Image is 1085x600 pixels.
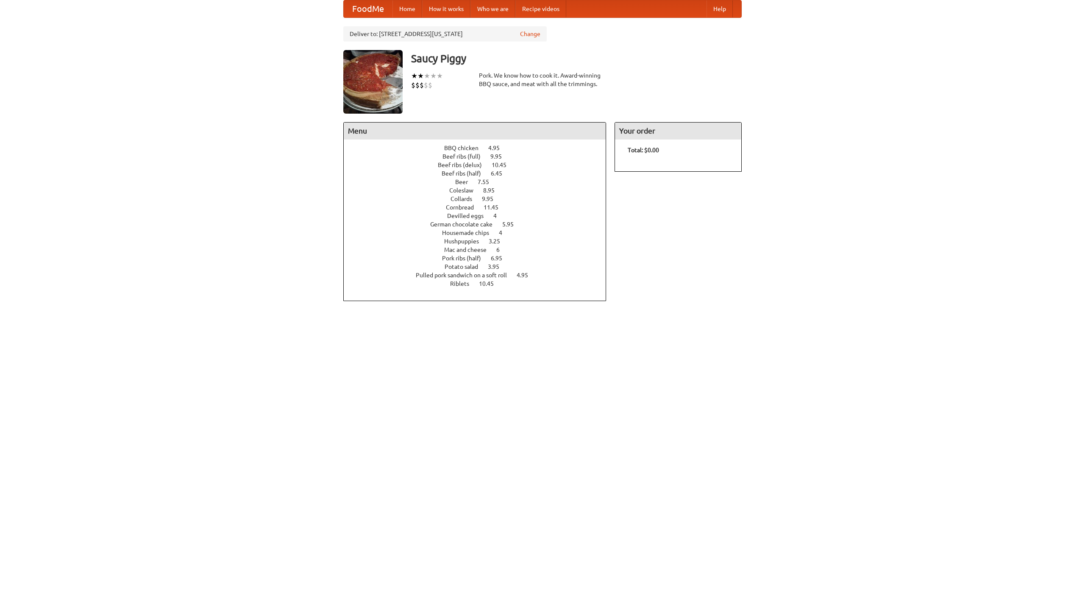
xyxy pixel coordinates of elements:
a: Collards 9.95 [451,195,509,202]
li: $ [424,81,428,90]
span: German chocolate cake [430,221,501,228]
a: Housemade chips 4 [442,229,518,236]
a: Coleslaw 8.95 [449,187,510,194]
a: Cornbread 11.45 [446,204,514,211]
span: Beef ribs (delux) [438,162,490,168]
span: Beef ribs (full) [442,153,489,160]
a: Devilled eggs 4 [447,212,512,219]
a: Beef ribs (half) 6.45 [442,170,518,177]
h3: Saucy Piggy [411,50,742,67]
img: angular.jpg [343,50,403,114]
span: BBQ chicken [444,145,487,151]
span: 6.95 [491,255,511,262]
a: Pork ribs (half) 6.95 [442,255,518,262]
span: 6.45 [491,170,511,177]
a: Change [520,30,540,38]
a: Recipe videos [515,0,566,17]
a: Beef ribs (full) 9.95 [442,153,517,160]
span: Devilled eggs [447,212,492,219]
b: Total: $0.00 [628,147,659,153]
span: 11.45 [484,204,507,211]
span: Collards [451,195,481,202]
a: Home [392,0,422,17]
li: $ [420,81,424,90]
span: Housemade chips [442,229,498,236]
a: Mac and cheese 6 [444,246,515,253]
span: 9.95 [482,195,502,202]
a: Who we are [470,0,515,17]
span: 10.45 [492,162,515,168]
a: Beer 7.55 [455,179,505,185]
span: 3.25 [489,238,509,245]
h4: Your order [615,123,741,140]
h4: Menu [344,123,606,140]
li: ★ [417,71,424,81]
a: BBQ chicken 4.95 [444,145,515,151]
li: ★ [437,71,443,81]
a: Potato salad 3.95 [445,263,515,270]
span: Mac and cheese [444,246,495,253]
span: 10.45 [479,280,502,287]
a: Help [707,0,733,17]
span: 4 [499,229,511,236]
span: Coleslaw [449,187,482,194]
span: 9.95 [490,153,510,160]
li: $ [428,81,432,90]
span: Beef ribs (half) [442,170,490,177]
li: $ [411,81,415,90]
span: 3.95 [488,263,508,270]
span: Potato salad [445,263,487,270]
span: 6 [496,246,508,253]
span: Beer [455,179,476,185]
a: Pulled pork sandwich on a soft roll 4.95 [416,272,544,279]
li: ★ [430,71,437,81]
a: German chocolate cake 5.95 [430,221,529,228]
a: How it works [422,0,470,17]
div: Deliver to: [STREET_ADDRESS][US_STATE] [343,26,547,42]
span: Riblets [450,280,478,287]
span: 7.55 [478,179,498,185]
span: 8.95 [483,187,503,194]
span: Cornbread [446,204,482,211]
a: Beef ribs (delux) 10.45 [438,162,522,168]
span: 5.95 [502,221,522,228]
li: $ [415,81,420,90]
span: Pulled pork sandwich on a soft roll [416,272,515,279]
div: Pork. We know how to cook it. Award-winning BBQ sauce, and meat with all the trimmings. [479,71,606,88]
a: Riblets 10.45 [450,280,509,287]
li: ★ [411,71,417,81]
span: 4.95 [517,272,537,279]
span: 4 [493,212,505,219]
span: Hushpuppies [444,238,487,245]
span: Pork ribs (half) [442,255,490,262]
span: 4.95 [488,145,508,151]
a: FoodMe [344,0,392,17]
a: Hushpuppies 3.25 [444,238,516,245]
li: ★ [424,71,430,81]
